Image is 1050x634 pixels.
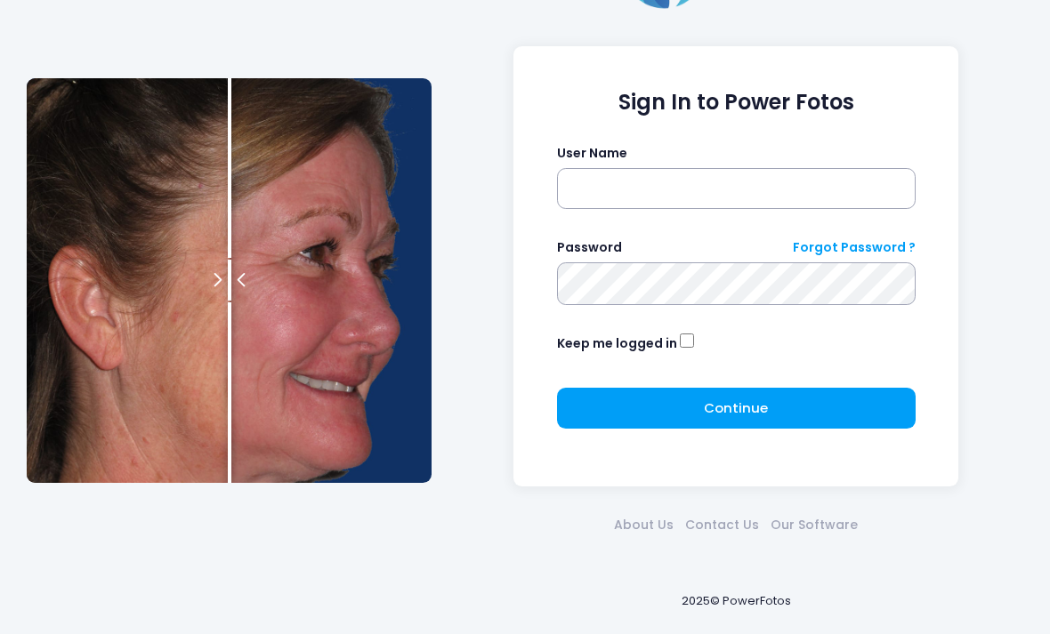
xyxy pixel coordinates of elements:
label: Password [557,238,622,257]
a: Forgot Password ? [793,238,916,257]
h1: Sign In to Power Fotos [557,90,916,116]
button: Continue [557,388,916,429]
a: About Us [609,516,680,534]
label: User Name [557,144,627,163]
a: Contact Us [680,516,765,534]
span: Continue [704,398,768,417]
a: Our Software [765,516,864,534]
label: Keep me logged in [557,334,677,353]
